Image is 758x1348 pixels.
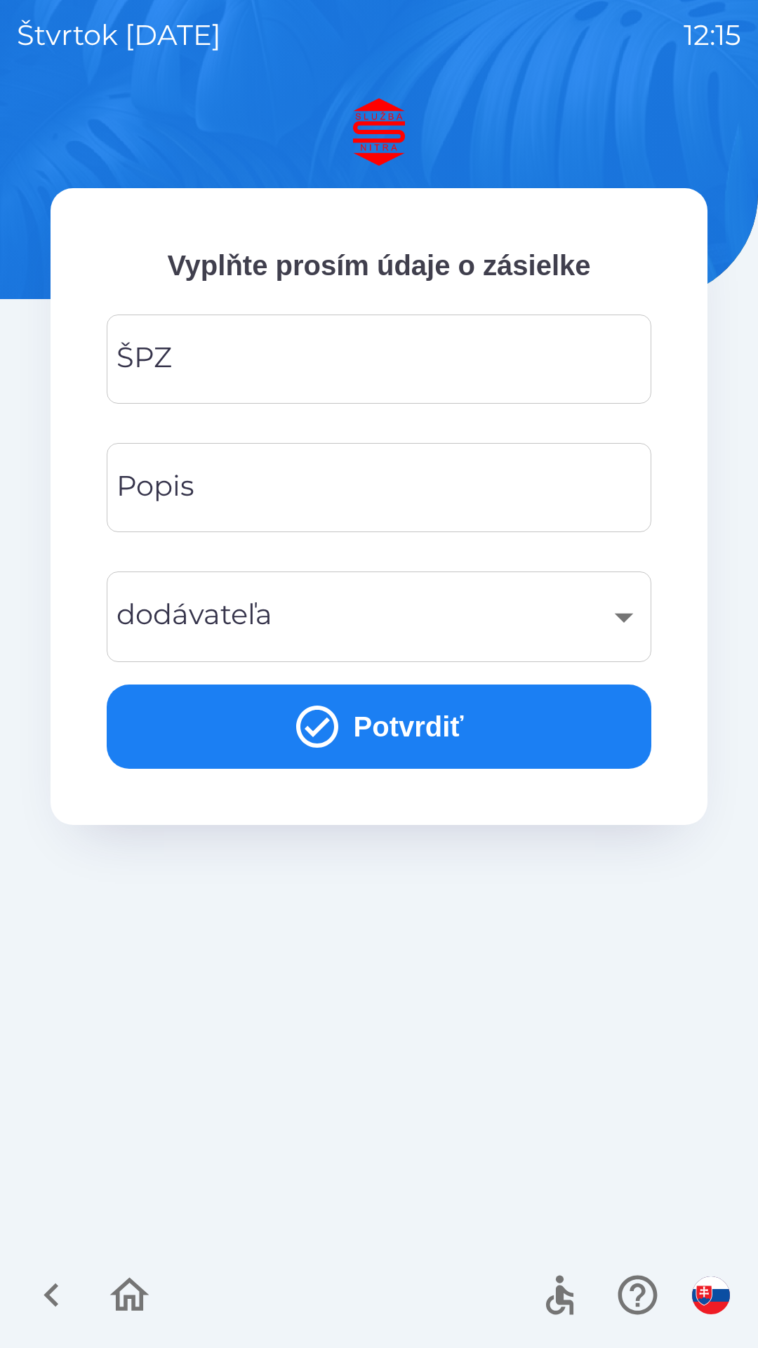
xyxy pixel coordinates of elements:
p: štvrtok [DATE] [17,14,221,56]
p: Vyplňte prosím údaje o zásielke [107,244,651,286]
img: sk flag [692,1276,730,1314]
button: Potvrdiť [107,685,651,769]
p: 12:15 [684,14,741,56]
img: Logo [51,98,707,166]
